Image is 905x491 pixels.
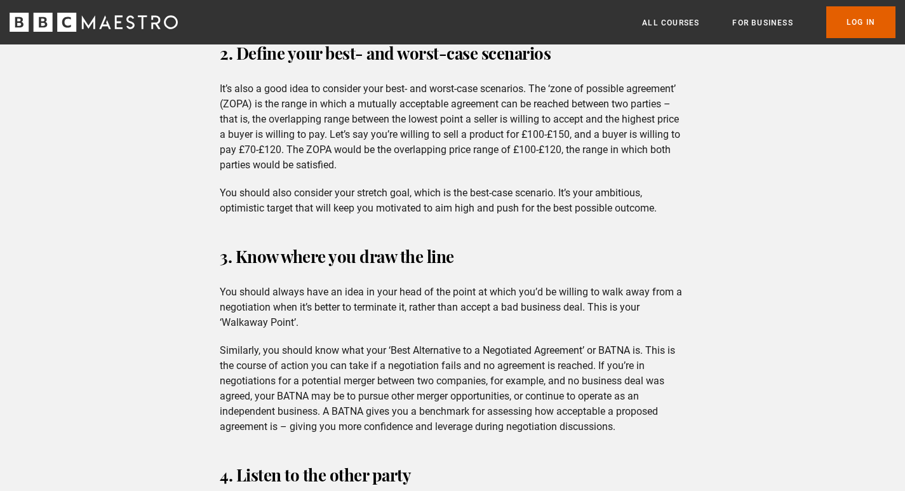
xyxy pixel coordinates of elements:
p: You should always have an idea in your head of the point at which you’d be willing to walk away f... [220,285,685,330]
a: All Courses [642,17,699,29]
h3: 2. Define your best- and worst-case scenarios [220,38,685,69]
p: You should also consider your stretch goal, which is the best-case scenario. It’s your ambitious,... [220,185,685,216]
p: Similarly, you should know what your ‘Best Alternative to a Negotiated Agreement’ or BATNA is. Th... [220,343,685,434]
h3: 4. Listen to the other party [220,460,685,490]
p: It’s also a good idea to consider your best- and worst-case scenarios. The ‘zone of possible agre... [220,81,685,173]
svg: BBC Maestro [10,13,178,32]
h3: 3. Know where you draw the line [220,241,685,272]
a: Log In [826,6,895,38]
a: For business [732,17,793,29]
nav: Primary [642,6,895,38]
